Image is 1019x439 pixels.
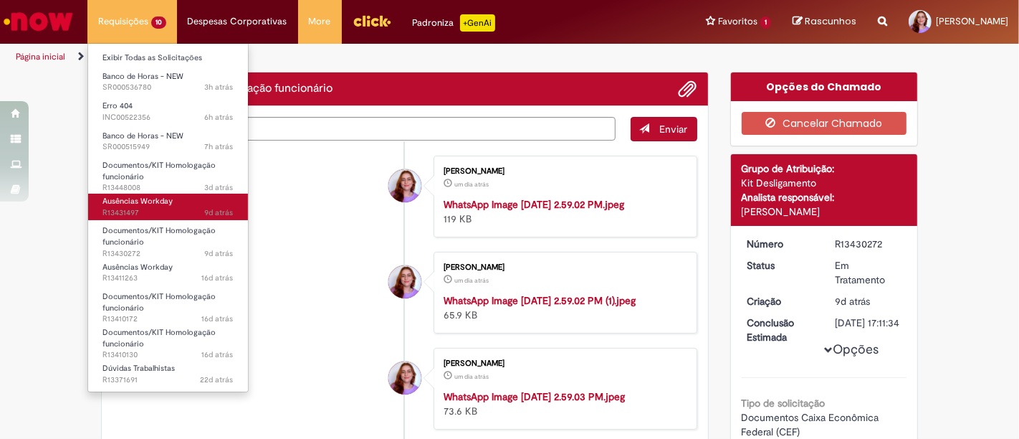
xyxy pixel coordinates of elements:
[454,180,489,189] span: um dia atrás
[793,15,856,29] a: Rascunhos
[742,112,907,135] button: Cancelar Chamado
[102,273,234,284] span: R13411263
[835,294,901,308] div: 19/08/2025 17:58:59
[88,260,248,286] a: Aberto R13411263 : Ausências Workday
[444,390,625,403] a: WhatsApp Image [DATE] 2.59.03 PM.jpeg
[388,362,421,395] div: Maria Eduarda Rios De Oliveira
[201,374,234,385] span: 22d atrás
[737,294,825,308] dt: Criação
[742,411,882,438] span: Documentos Caixa Econômica Federal (CEF)
[444,359,682,368] div: [PERSON_NAME]
[742,190,907,204] div: Analista responsável:
[835,316,901,330] div: [DATE] 17:11:34
[102,363,175,374] span: Dúvidas Trabalhistas
[88,128,248,155] a: Aberto SR000515949 : Banco de Horas - NEW
[205,82,234,93] span: 3h atrás
[11,44,669,70] ul: Trilhas de página
[737,316,825,344] dt: Conclusão Estimada
[718,14,757,29] span: Favoritos
[205,112,234,123] span: 6h atrás
[188,14,287,29] span: Despesas Corporativas
[454,372,489,381] span: um dia atrás
[102,291,216,313] span: Documentos/KIT Homologação funcionário
[388,169,421,202] div: Maria Eduarda Rios De Oliveira
[102,160,216,182] span: Documentos/KIT Homologação funcionário
[102,141,234,153] span: SR000515949
[413,14,495,32] div: Padroniza
[444,198,624,211] strong: WhatsApp Image [DATE] 2.59.02 PM.jpeg
[205,112,234,123] time: 28/08/2025 11:00:18
[16,51,65,62] a: Página inicial
[102,182,234,194] span: R13448008
[202,273,234,283] time: 13/08/2025 17:11:27
[835,295,870,308] time: 19/08/2025 17:58:59
[737,258,825,273] dt: Status
[202,313,234,324] span: 16d atrás
[205,141,234,152] span: 7h atrás
[760,16,771,29] span: 1
[88,98,248,125] a: Aberto INC00522356 : Erro 404
[742,161,907,176] div: Grupo de Atribuição:
[102,248,234,260] span: R13430272
[205,82,234,93] time: 28/08/2025 14:20:31
[205,141,234,152] time: 28/08/2025 10:36:29
[444,293,682,322] div: 65.9 KB
[444,294,636,307] a: WhatsApp Image [DATE] 2.59.02 PM (1).jpeg
[205,182,234,193] span: 3d atrás
[454,276,489,285] time: 27/08/2025 16:45:05
[202,349,234,360] span: 16d atrás
[102,131,183,141] span: Banco de Horas - NEW
[205,182,234,193] time: 26/08/2025 11:55:59
[742,176,907,190] div: Kit Desligamento
[679,80,697,98] button: Adicionar anexos
[102,196,173,207] span: Ausências Workday
[205,248,234,259] span: 9d atrás
[98,14,148,29] span: Requisições
[731,72,918,101] div: Opções do Chamado
[737,237,825,251] dt: Número
[88,50,248,66] a: Exibir Todas as Solicitações
[88,223,248,254] a: Aberto R13430272 : Documentos/KIT Homologação funcionário
[936,15,1008,27] span: [PERSON_NAME]
[835,295,870,308] span: 9d atrás
[631,117,697,141] button: Enviar
[102,71,183,82] span: Banco de Horas - NEW
[102,327,216,349] span: Documentos/KIT Homologação funcionário
[444,197,682,226] div: 119 KB
[309,14,331,29] span: More
[88,361,248,387] a: Aberto R13371691 : Dúvidas Trabalhistas
[102,374,234,386] span: R13371691
[835,258,901,287] div: Em Tratamento
[102,100,133,111] span: Erro 404
[742,204,907,219] div: [PERSON_NAME]
[444,390,682,418] div: 73.6 KB
[87,43,249,392] ul: Requisições
[102,313,234,325] span: R13410172
[805,14,856,28] span: Rascunhos
[102,262,173,273] span: Ausências Workday
[454,180,489,189] time: 27/08/2025 16:45:09
[444,263,682,272] div: [PERSON_NAME]
[660,123,688,136] span: Enviar
[102,207,234,219] span: R13431497
[454,276,489,285] span: um dia atrás
[454,372,489,381] time: 27/08/2025 16:45:04
[1,7,75,36] img: ServiceNow
[102,349,234,361] span: R13410130
[205,207,234,218] time: 20/08/2025 10:20:42
[205,248,234,259] time: 19/08/2025 17:59:01
[205,207,234,218] span: 9d atrás
[102,225,216,247] span: Documentos/KIT Homologação funcionário
[102,82,234,93] span: SR000536780
[151,16,166,29] span: 10
[102,112,234,123] span: INC00522356
[88,194,248,220] a: Aberto R13431497 : Ausências Workday
[460,14,495,32] p: +GenAi
[88,158,248,189] a: Aberto R13448008 : Documentos/KIT Homologação funcionário
[88,69,248,95] a: Aberto SR000536780 : Banco de Horas - NEW
[353,10,391,32] img: click_logo_yellow_360x200.png
[88,325,248,356] a: Aberto R13410130 : Documentos/KIT Homologação funcionário
[201,374,234,385] time: 07/08/2025 15:01:58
